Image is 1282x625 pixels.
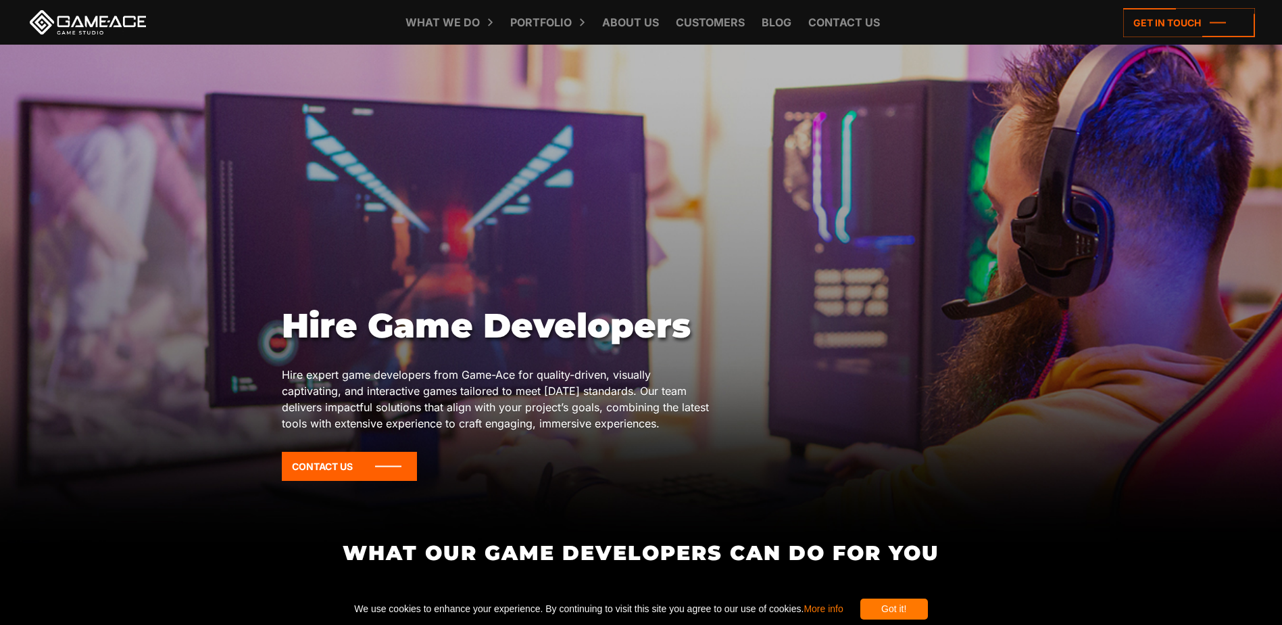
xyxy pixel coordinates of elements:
[1123,8,1255,37] a: Get in touch
[282,306,713,346] h1: Hire Game Developers
[860,599,928,620] div: Got it!
[281,542,1001,564] h2: What Our Game Developers Can Do for You
[282,367,713,432] p: Hire expert game developers from Game-Ace for quality-driven, visually captivating, and interacti...
[354,599,843,620] span: We use cookies to enhance your experience. By continuing to visit this site you agree to our use ...
[804,603,843,614] a: More info
[282,452,417,481] a: Contact Us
